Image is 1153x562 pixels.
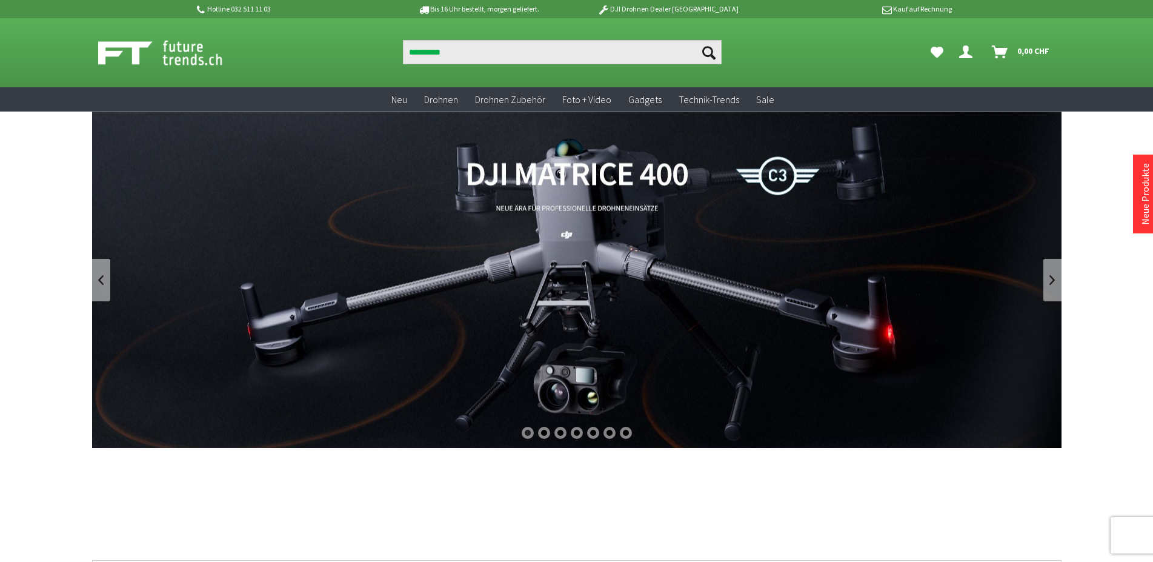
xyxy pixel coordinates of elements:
span: Drohnen Zubehör [475,93,545,105]
div: 5 [587,427,599,439]
a: Warenkorb [987,40,1055,64]
a: Dein Konto [954,40,982,64]
div: 7 [620,427,632,439]
span: Technik-Trends [679,93,739,105]
a: Technik-Trends [670,87,748,112]
span: Neu [391,93,407,105]
div: 3 [554,427,567,439]
span: Gadgets [628,93,662,105]
div: 4 [571,427,583,439]
button: Suchen [696,40,722,64]
div: 2 [538,427,550,439]
p: Bis 16 Uhr bestellt, morgen geliefert. [384,2,573,16]
span: 0,00 CHF [1017,41,1049,61]
p: Hotline 032 511 11 03 [195,2,384,16]
a: Drohnen [416,87,467,112]
input: Produkt, Marke, Kategorie, EAN, Artikelnummer… [403,40,722,64]
div: 6 [603,427,616,439]
a: Gadgets [620,87,670,112]
a: Foto + Video [554,87,620,112]
a: DJI Matrice 400 [92,112,1062,448]
p: DJI Drohnen Dealer [GEOGRAPHIC_DATA] [573,2,762,16]
a: Neue Produkte [1139,163,1151,225]
span: Drohnen [424,93,458,105]
p: Kauf auf Rechnung [763,2,952,16]
span: Foto + Video [562,93,611,105]
div: 1 [522,427,534,439]
a: Neu [383,87,416,112]
a: Meine Favoriten [925,40,949,64]
a: Sale [748,87,783,112]
span: Sale [756,93,774,105]
img: Shop Futuretrends - zur Startseite wechseln [98,38,249,68]
a: Drohnen Zubehör [467,87,554,112]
